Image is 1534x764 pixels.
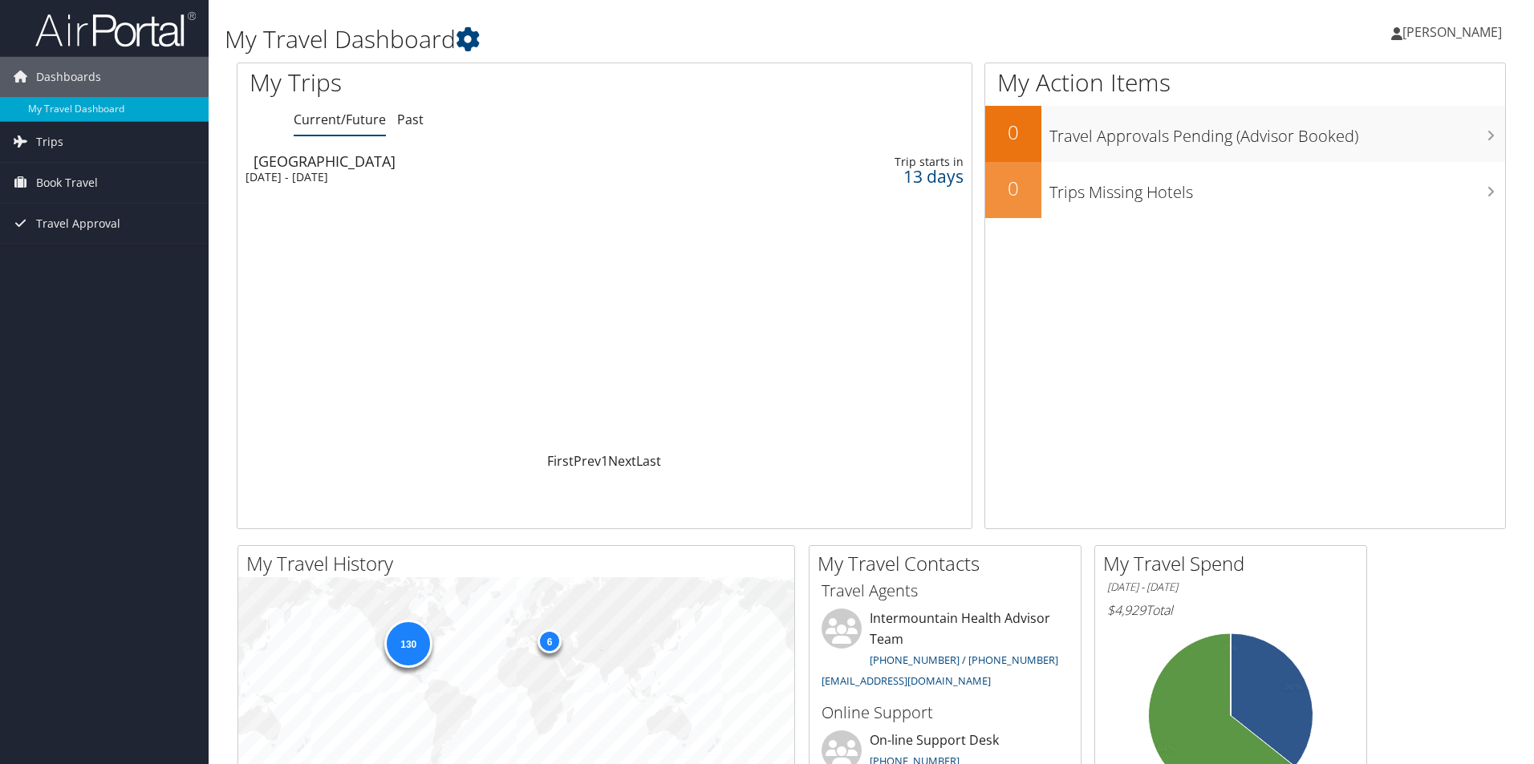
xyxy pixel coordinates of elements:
a: 0Travel Approvals Pending (Advisor Booked) [985,106,1505,162]
h3: Travel Agents [822,580,1069,602]
div: 130 [384,620,432,668]
span: Travel Approval [36,204,120,244]
a: 1 [601,452,608,470]
h2: My Travel Contacts [818,550,1081,577]
li: Intermountain Health Advisor Team [814,608,1077,694]
a: First [547,452,574,470]
a: Last [636,452,661,470]
h2: 0 [985,175,1041,202]
a: [PHONE_NUMBER] / [PHONE_NUMBER] [870,653,1058,667]
h3: Trips Missing Hotels [1049,173,1505,204]
a: Current/Future [294,111,386,128]
tspan: 64% [1158,744,1175,754]
tspan: 0% [1224,643,1237,653]
h6: [DATE] - [DATE] [1107,580,1354,595]
h2: My Travel History [246,550,794,577]
h1: My Travel Dashboard [225,22,1087,56]
h1: My Action Items [985,66,1505,99]
span: [PERSON_NAME] [1402,23,1502,41]
span: Trips [36,122,63,162]
div: [DATE] - [DATE] [246,170,699,184]
span: Dashboards [36,57,101,97]
h3: Online Support [822,701,1069,724]
a: Next [608,452,636,470]
div: Trip starts in [798,155,963,169]
div: 13 days [798,169,963,184]
h1: My Trips [250,66,654,99]
a: Prev [574,452,601,470]
h2: 0 [985,119,1041,146]
a: [EMAIL_ADDRESS][DOMAIN_NAME] [822,673,991,688]
a: Past [397,111,424,128]
a: [PERSON_NAME] [1391,8,1518,56]
div: 6 [537,629,561,653]
span: Book Travel [36,163,98,203]
div: [GEOGRAPHIC_DATA] [254,154,707,168]
span: $4,929 [1107,601,1146,619]
h2: My Travel Spend [1103,550,1366,577]
a: 0Trips Missing Hotels [985,162,1505,218]
h6: Total [1107,601,1354,619]
tspan: 36% [1284,682,1302,692]
h3: Travel Approvals Pending (Advisor Booked) [1049,117,1505,148]
img: airportal-logo.png [35,10,196,48]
